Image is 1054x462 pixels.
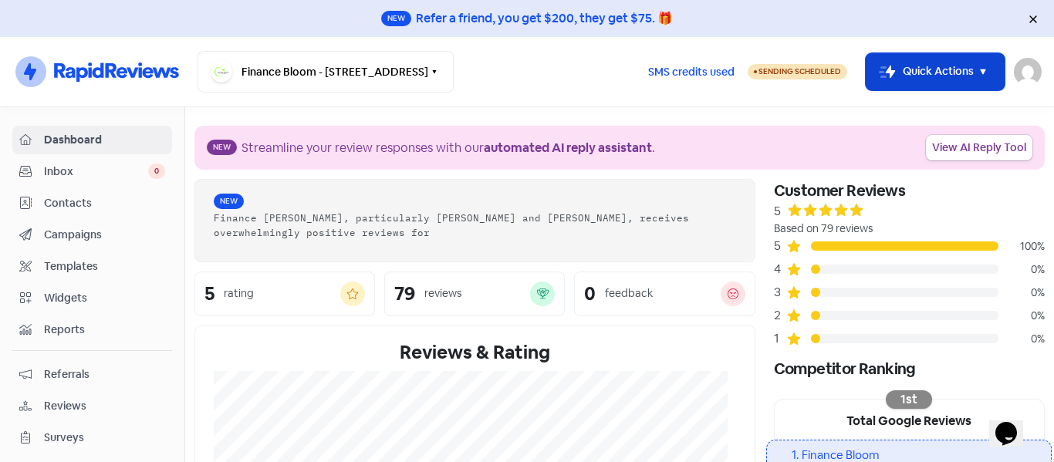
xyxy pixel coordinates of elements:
span: 0 [148,164,165,179]
div: 0% [998,331,1045,347]
iframe: chat widget [989,400,1039,447]
span: New [207,140,237,155]
div: Reviews & Rating [214,339,736,366]
a: 79reviews [384,271,565,316]
span: Reviews [44,398,165,414]
div: Total Google Reviews [775,400,1044,440]
button: Finance Bloom - [STREET_ADDRESS] [198,51,454,93]
div: 5 [774,237,786,255]
div: 0 [584,285,596,303]
span: New [214,194,244,209]
span: Referrals [44,366,165,383]
b: automated AI reply assistant [484,140,652,156]
a: View AI Reply Tool [926,135,1032,160]
div: 4 [774,260,786,278]
a: Widgets [12,284,172,312]
div: Customer Reviews [774,179,1045,202]
a: Templates [12,252,172,281]
div: 0% [998,261,1045,278]
a: Sending Scheduled [748,62,847,81]
span: Dashboard [44,132,165,148]
span: Templates [44,258,165,275]
div: 5 [204,285,215,303]
a: 0feedback [574,271,755,316]
div: 3 [774,283,786,302]
div: Based on 79 reviews [774,221,1045,237]
img: User [1014,58,1042,86]
span: SMS credits used [648,64,735,80]
a: Reviews [12,392,172,420]
div: rating [224,285,254,302]
span: Surveys [44,430,165,446]
div: 1st [886,390,932,409]
a: Surveys [12,423,172,452]
span: Inbox [44,164,148,180]
a: Reports [12,315,172,344]
div: Finance [PERSON_NAME], particularly [PERSON_NAME] and [PERSON_NAME], receives overwhelmingly posi... [214,211,736,240]
div: 100% [998,238,1045,255]
div: 5 [774,202,781,221]
span: Reports [44,322,165,338]
span: Widgets [44,290,165,306]
div: Refer a friend, you get $200, they get $75. 🎁 [416,9,673,28]
div: 2 [774,306,786,325]
a: 5rating [194,271,375,316]
div: 1 [774,329,786,348]
div: 0% [998,285,1045,301]
a: Contacts [12,189,172,218]
button: Quick Actions [866,53,1005,90]
a: Referrals [12,360,172,389]
a: Campaigns [12,221,172,249]
div: feedback [605,285,653,302]
a: Inbox 0 [12,157,172,186]
span: Contacts [44,195,165,211]
span: Sending Scheduled [758,66,841,76]
span: Campaigns [44,227,165,243]
a: Dashboard [12,126,172,154]
div: reviews [424,285,461,302]
a: SMS credits used [635,62,748,79]
div: Streamline your review responses with our . [242,139,655,157]
div: 0% [998,308,1045,324]
span: New [381,11,411,26]
div: 79 [394,285,415,303]
div: Competitor Ranking [774,357,1045,380]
